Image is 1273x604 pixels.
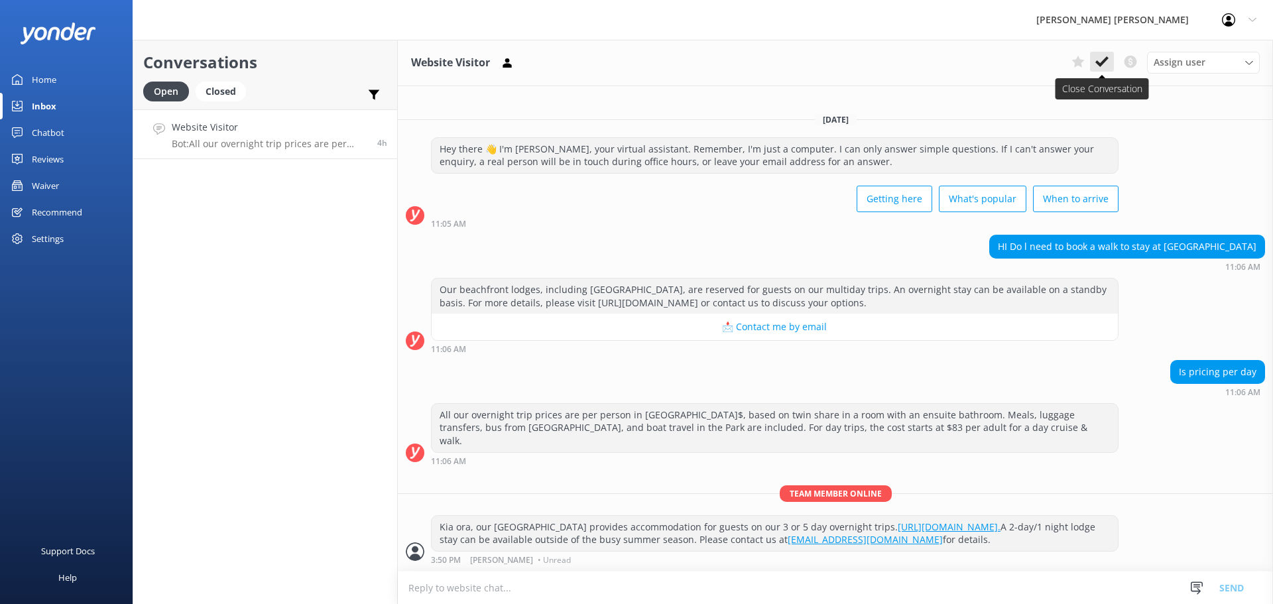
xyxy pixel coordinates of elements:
[538,556,571,564] span: • Unread
[788,533,943,546] a: [EMAIL_ADDRESS][DOMAIN_NAME]
[431,219,1119,228] div: Sep 23 2025 11:05am (UTC +12:00) Pacific/Auckland
[196,82,246,101] div: Closed
[432,314,1118,340] button: 📩 Contact me by email
[432,516,1118,551] div: Kia ora, our [GEOGRAPHIC_DATA] provides accommodation for guests on our 3 or 5 day overnight trip...
[1225,263,1260,271] strong: 11:06 AM
[143,50,387,75] h2: Conversations
[989,262,1265,271] div: Sep 23 2025 11:06am (UTC +12:00) Pacific/Auckland
[431,220,466,228] strong: 11:05 AM
[32,225,64,252] div: Settings
[432,278,1118,314] div: Our beachfront lodges, including [GEOGRAPHIC_DATA], are reserved for guests on our multiday trips...
[41,538,95,564] div: Support Docs
[815,114,857,125] span: [DATE]
[411,54,490,72] h3: Website Visitor
[432,138,1118,173] div: Hey there 👋 I'm [PERSON_NAME], your virtual assistant. Remember, I'm just a computer. I can only ...
[857,186,932,212] button: Getting here
[431,555,1119,564] div: Sep 23 2025 03:50pm (UTC +12:00) Pacific/Auckland
[32,93,56,119] div: Inbox
[172,120,367,135] h4: Website Visitor
[939,186,1026,212] button: What's popular
[780,485,892,502] span: Team member online
[143,82,189,101] div: Open
[172,138,367,150] p: Bot: All our overnight trip prices are per person in [GEOGRAPHIC_DATA]$, based on twin share in a...
[431,556,461,564] strong: 3:50 PM
[432,404,1118,452] div: All our overnight trip prices are per person in [GEOGRAPHIC_DATA]$, based on twin share in a room...
[990,235,1264,258] div: HI Do l need to book a walk to stay at [GEOGRAPHIC_DATA]
[470,556,533,564] span: [PERSON_NAME]
[1147,52,1260,73] div: Assign User
[143,84,196,98] a: Open
[196,84,253,98] a: Closed
[133,109,397,159] a: Website VisitorBot:All our overnight trip prices are per person in [GEOGRAPHIC_DATA]$, based on t...
[431,456,1119,465] div: Sep 23 2025 11:06am (UTC +12:00) Pacific/Auckland
[1170,387,1265,396] div: Sep 23 2025 11:06am (UTC +12:00) Pacific/Auckland
[431,457,466,465] strong: 11:06 AM
[431,344,1119,353] div: Sep 23 2025 11:06am (UTC +12:00) Pacific/Auckland
[898,520,1000,533] a: [URL][DOMAIN_NAME].
[1154,55,1205,70] span: Assign user
[32,66,56,93] div: Home
[1171,361,1264,383] div: Is pricing per day
[58,564,77,591] div: Help
[32,172,59,199] div: Waiver
[1033,186,1119,212] button: When to arrive
[377,137,387,149] span: Sep 23 2025 11:06am (UTC +12:00) Pacific/Auckland
[32,146,64,172] div: Reviews
[32,119,64,146] div: Chatbot
[32,199,82,225] div: Recommend
[1225,389,1260,396] strong: 11:06 AM
[20,23,96,44] img: yonder-white-logo.png
[431,345,466,353] strong: 11:06 AM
